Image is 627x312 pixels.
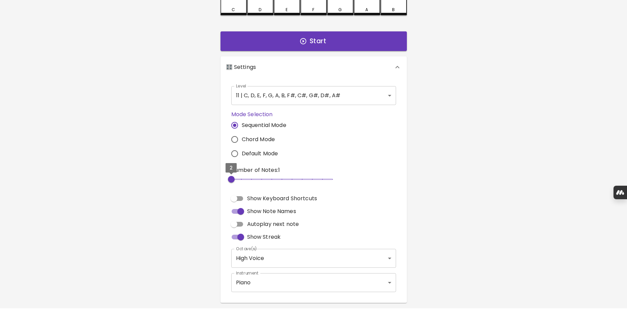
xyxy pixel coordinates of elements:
[220,56,407,78] div: 🎛️ Settings
[226,63,256,71] p: 🎛️ Settings
[231,273,396,292] div: Piano
[236,270,259,276] label: Instrument
[286,7,288,13] div: E
[247,233,281,241] span: Show Streak
[231,249,396,268] div: High Voice
[231,166,333,174] p: Number of Notes: 1
[236,246,257,252] label: Octave(s)
[220,31,407,51] button: Start
[231,86,396,105] div: 11 | C, D, E, F, G, A, B, F#, C#, G#, D#, A#
[242,135,275,144] span: Chord Mode
[247,207,296,215] span: Show Note Names
[242,150,278,158] span: Default Mode
[236,83,246,89] label: Level
[231,110,292,118] label: Mode Selection
[232,7,235,13] div: C
[365,7,368,13] div: A
[312,7,314,13] div: F
[230,164,233,171] span: 2
[247,194,317,203] span: Show Keyboard Shortcuts
[247,220,299,228] span: Autoplay next note
[259,7,261,13] div: D
[338,7,342,13] div: G
[242,121,286,129] span: Sequential Mode
[392,7,395,13] div: B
